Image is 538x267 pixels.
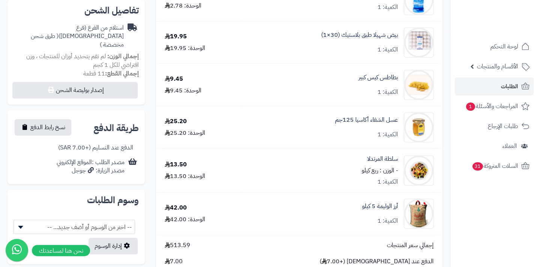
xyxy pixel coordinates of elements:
strong: إجمالي القطع: [105,69,139,78]
div: الكمية: 1 [377,3,398,12]
div: الوحدة: 42.00 [165,215,205,224]
span: العملاء [502,141,517,151]
a: أرز الوليمة 5 كيلو [362,202,398,211]
div: الكمية: 1 [377,178,398,186]
a: المراجعات والأسئلة1 [455,97,533,115]
span: الأقسام والمنتجات [477,61,518,72]
div: 13.50 [165,160,187,169]
span: طلبات الإرجاع [488,121,518,131]
div: الوحدة: 13.50 [165,172,205,181]
div: 19.95 [165,32,187,41]
div: الكمية: 1 [377,45,398,54]
small: 11 قطعة [83,69,139,78]
button: نسخ رابط الدفع [15,119,71,136]
small: - الوزن : ربع كيلو [362,166,398,175]
div: الوحدة: 19.95 [165,44,205,53]
span: السلات المتروكة [472,161,518,171]
a: الطلبات [455,77,533,95]
div: الوحدة: 9.45 [165,86,201,95]
a: عسل الشفاء أكاسيا 125جم [335,116,398,124]
a: سلطة المرتدلا [367,155,398,163]
a: إدارة الوسوم [89,238,138,254]
span: -- اختر من الوسوم أو أضف جديد... -- [14,220,135,234]
img: 1666599675-T3d0rtB3aFlDliulYIoWoCQPmIAqVYuBESrbZnuV-90x90.jpg [404,70,433,100]
div: الوحدة: 25.20 [165,129,205,137]
a: طلبات الإرجاع [455,117,533,135]
span: 513.59 [165,241,190,250]
div: 9.45 [165,75,183,83]
a: بطاطس كيس كبير [359,73,398,82]
h2: وسوم الطلبات [14,196,139,205]
strong: إجمالي الوزن: [107,52,139,61]
span: نسخ رابط الدفع [30,123,65,132]
a: السلات المتروكة31 [455,157,533,175]
span: لوحة التحكم [490,41,518,52]
span: الطلبات [501,81,518,92]
span: 1 [466,103,475,111]
a: بيض شهيلا طبق بلاستيك (30×1) [321,31,398,39]
div: 42.00 [165,204,187,212]
span: -- اختر من الوسوم أو أضف جديد... -- [14,220,135,234]
h2: تفاصيل الشحن [14,6,139,15]
div: الكمية: 1 [377,130,398,139]
span: ( طرق شحن مخصصة ) [31,32,124,49]
div: مصدر الزيارة: جوجل [57,166,125,175]
span: 31 [472,162,483,171]
span: المراجعات والأسئلة [465,101,518,112]
img: 638dffaa8c62a41c491898b9634f0efb003-90x90.jpg [404,112,433,142]
h2: طريقة الدفع [93,124,139,133]
div: استلام من الفرع (فرع [DEMOGRAPHIC_DATA]) [14,24,124,50]
span: إجمالي سعر المنتجات [387,241,434,250]
img: 1698054438-IMG_6916-90x90.jpeg [404,27,433,57]
div: الدفع عند التسليم (+7.00 SAR) [58,143,133,152]
img: 1664176184-9PULRM0NKCsYJJfQkLn64e9CzCxnps6ROQtQQ5h0-90x90.jpeg [404,199,433,229]
div: مصدر الطلب :الموقع الإلكتروني [57,158,125,175]
a: العملاء [455,137,533,155]
img: logo-2.png [487,17,531,33]
a: لوحة التحكم [455,38,533,56]
span: لم تقم بتحديد أوزان للمنتجات ، وزن افتراضي للكل 1 كجم [26,52,139,69]
div: الوحدة: 2.78 [165,2,201,10]
div: 25.20 [165,117,187,126]
div: الكمية: 1 [377,88,398,97]
span: الدفع عند [DEMOGRAPHIC_DATA] (+7.00 ) [320,257,434,266]
span: 7.00 [165,257,183,266]
img: 1674564094-c93ef522-1a2a-4222-96ac-0544615034f6-thumbnail-770x770-70-90x90.jpg [404,155,433,186]
button: إصدار بوليصة الشحن [12,82,138,98]
div: الكمية: 1 [377,217,398,225]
